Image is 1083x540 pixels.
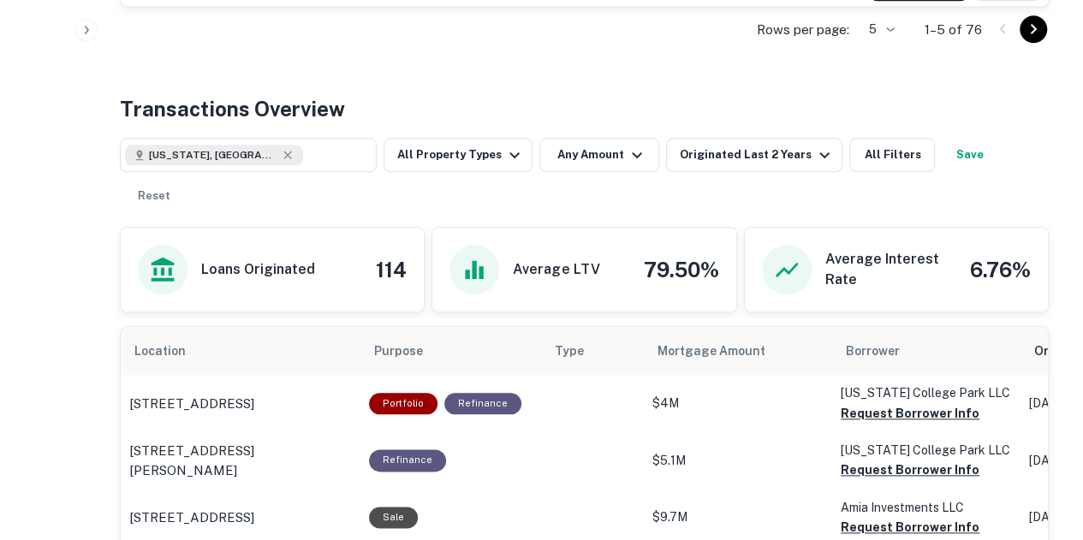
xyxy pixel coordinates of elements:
h6: Loans Originated [201,259,315,280]
div: Originated Last 2 Years [680,145,835,165]
button: Originated Last 2 Years [666,138,842,172]
h6: Average LTV [513,259,599,280]
button: Any Amount [539,138,659,172]
span: Type [555,341,606,361]
h4: Transactions Overview [120,93,345,124]
span: Borrower [846,341,900,361]
div: Sale [369,507,418,528]
span: Purpose [374,341,445,361]
p: [STREET_ADDRESS] [129,507,254,528]
a: [STREET_ADDRESS][PERSON_NAME] [129,441,352,481]
span: [US_STATE], [GEOGRAPHIC_DATA] [149,147,277,163]
div: This loan purpose was for refinancing [444,393,521,414]
span: Mortgage Amount [658,341,788,361]
div: This loan purpose was for refinancing [369,449,446,471]
a: [STREET_ADDRESS] [129,394,352,414]
a: [STREET_ADDRESS] [129,507,352,528]
h6: Average Interest Rate [825,249,956,290]
th: Mortgage Amount [644,327,832,375]
p: Amia Investments LLC [841,498,1012,517]
p: Rows per page: [757,20,849,40]
button: All Property Types [384,138,533,172]
span: Location [134,341,208,361]
h4: 6.76% [970,254,1031,285]
h4: 114 [376,254,407,285]
p: 1–5 of 76 [925,20,982,40]
p: $5.1M [652,452,824,470]
p: [US_STATE] College Park LLC [841,441,1012,460]
iframe: Chat Widget [997,403,1083,485]
th: Borrower [832,327,1021,375]
button: Request Borrower Info [841,403,979,424]
h4: 79.50% [644,254,719,285]
p: [STREET_ADDRESS] [129,394,254,414]
button: Save your search to get updates of matches that match your search criteria. [942,138,997,172]
p: [US_STATE] College Park LLC [841,383,1012,402]
th: Location [121,327,360,375]
p: $9.7M [652,508,824,526]
button: Request Borrower Info [841,517,979,537]
div: This is a portfolio loan with 4 properties [369,393,437,414]
button: Request Borrower Info [841,460,979,480]
div: 5 [856,17,897,42]
th: Type [541,327,644,375]
button: All Filters [849,138,935,172]
th: Purpose [360,327,541,375]
button: Reset [127,179,181,213]
button: Go to next page [1020,15,1047,43]
p: $4M [652,395,824,412]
